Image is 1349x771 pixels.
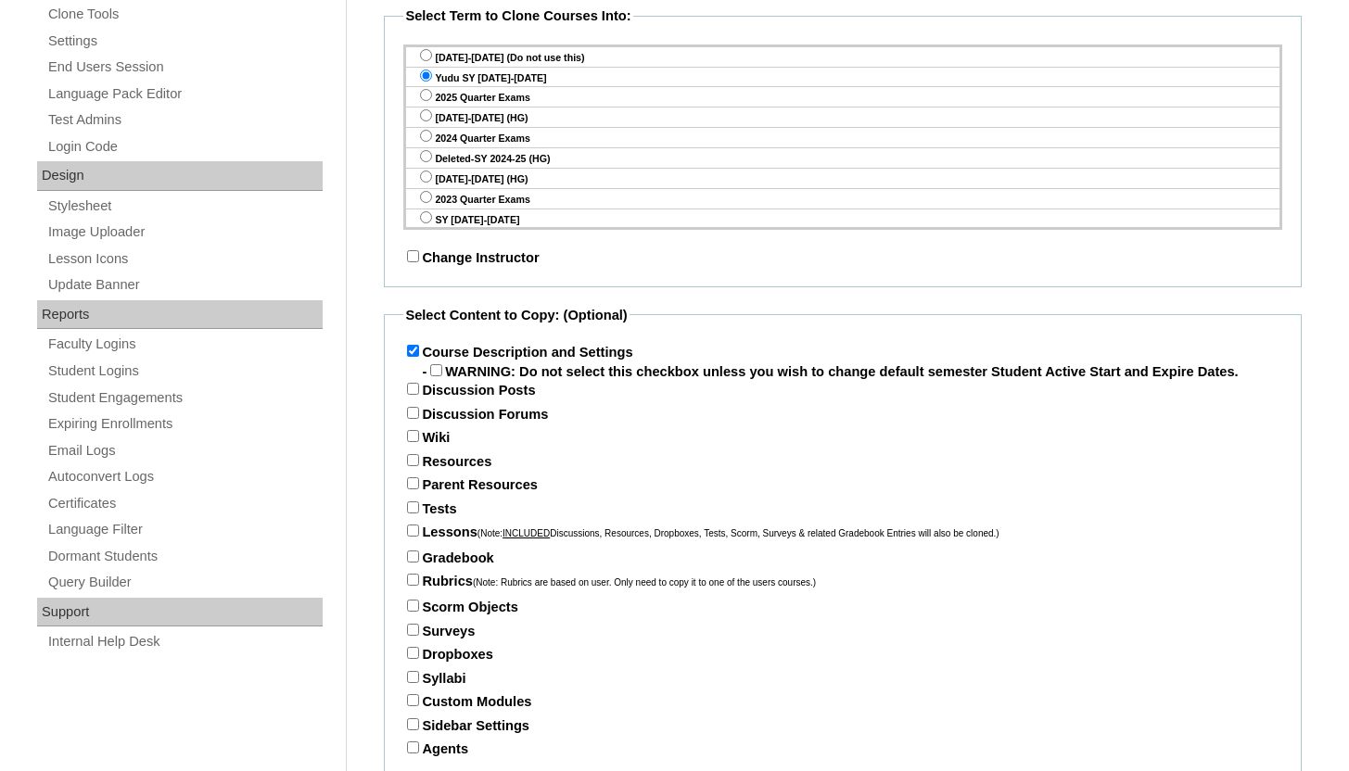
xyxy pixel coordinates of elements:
label: Agents [403,741,468,756]
input: Course Description and Settings [407,345,419,357]
a: Language Pack Editor [46,82,323,106]
a: Clone Tools [46,3,323,26]
input: Resources [407,454,419,466]
u: INCLUDED [503,528,550,538]
a: Student Engagements [46,386,323,410]
label: Wiki [403,430,450,445]
span: (Note: Discussions, Resources, Dropboxes, Tests, Scorm, Surveys & related Gradebook Entries will ... [477,528,999,538]
label: Resources [403,454,491,469]
div: Deleted-SY 2024-25 (HG) [406,148,1279,169]
a: Query Builder [46,571,323,594]
input: Discussion Posts [407,383,419,395]
span: (Note: Rubrics are based on user. Only need to copy it to one of the users courses.) [473,577,816,588]
label: Custom Modules [403,694,531,709]
div: Reports [37,300,323,330]
a: Login Code [46,135,323,158]
a: Language Filter [46,518,323,541]
input: Custom Modules [407,694,419,706]
a: Dormant Students [46,545,323,568]
a: Image Uploader [46,221,323,244]
input: Dropboxes [407,647,419,659]
div: [DATE]-[DATE] (HG) [406,169,1279,189]
a: Test Admins [46,108,323,132]
input: Gradebook [407,550,419,562]
a: Certificates [46,492,323,515]
a: Stylesheet [46,195,323,218]
label: Lessons [403,525,999,539]
div: 2025 Quarter Exams [406,87,1279,107]
input: Parent Resources [407,477,419,489]
input: Syllabi [407,671,419,683]
div: 2024 Quarter Exams [406,128,1279,148]
div: Support [37,598,323,627]
a: Student Logins [46,360,323,383]
input: Rubrics(Note: Rubrics are based on user. Only need to copy it to one of the users courses.) [407,574,419,586]
a: Lesson Icons [46,247,323,271]
input: -WARNING: Do not select this checkbox unless you wish to change default semester Student Active S... [430,364,442,376]
div: [DATE]-[DATE] (HG) [406,107,1279,128]
input: Scorm Objects [407,600,419,612]
input: Lessons(Note:INCLUDEDDiscussions, Resources, Dropboxes, Tests, Scorm, Surveys & related Gradebook... [407,525,419,537]
input: Discussion Forums [407,407,419,419]
fieldset: Change Instructor [384,6,1302,287]
legend: Select Term to Clone Courses Into: [403,6,632,26]
div: Yudu SY [DATE]-[DATE] [406,68,1279,88]
label: - WARNING: Do not select this checkbox unless you wish to change default semester Student Active ... [422,364,1238,379]
label: Tests [403,501,456,516]
a: Internal Help Desk [46,630,323,653]
input: Wiki [407,430,419,442]
a: Email Logs [46,439,323,462]
input: Tests [407,501,419,513]
label: Parent Resources [403,477,538,492]
input: Agents [407,741,419,753]
div: [DATE]-[DATE] (Do not use this) [406,47,1279,68]
label: Sidebar Settings [403,718,529,733]
legend: Select Content to Copy: (Optional) [403,306,629,325]
a: Settings [46,30,323,53]
label: Dropboxes [403,647,493,662]
a: Faculty Logins [46,333,323,356]
label: Course Description and Settings [403,345,632,360]
label: Gradebook [403,550,493,565]
label: Discussion Posts [403,383,535,398]
input: Surveys [407,624,419,636]
div: SY [DATE]-[DATE] [406,209,1279,230]
input: Sidebar Settings [407,718,419,730]
label: Surveys [403,624,475,638]
label: Scorm Objects [403,600,517,614]
a: Autoconvert Logs [46,465,323,488]
div: 2023 Quarter Exams [406,189,1279,209]
div: Design [37,161,323,191]
label: Discussion Forums [403,407,548,422]
label: Rubrics [403,574,816,588]
a: Update Banner [46,273,323,297]
a: End Users Session [46,56,323,79]
a: Expiring Enrollments [46,412,323,436]
label: Syllabi [403,671,465,686]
